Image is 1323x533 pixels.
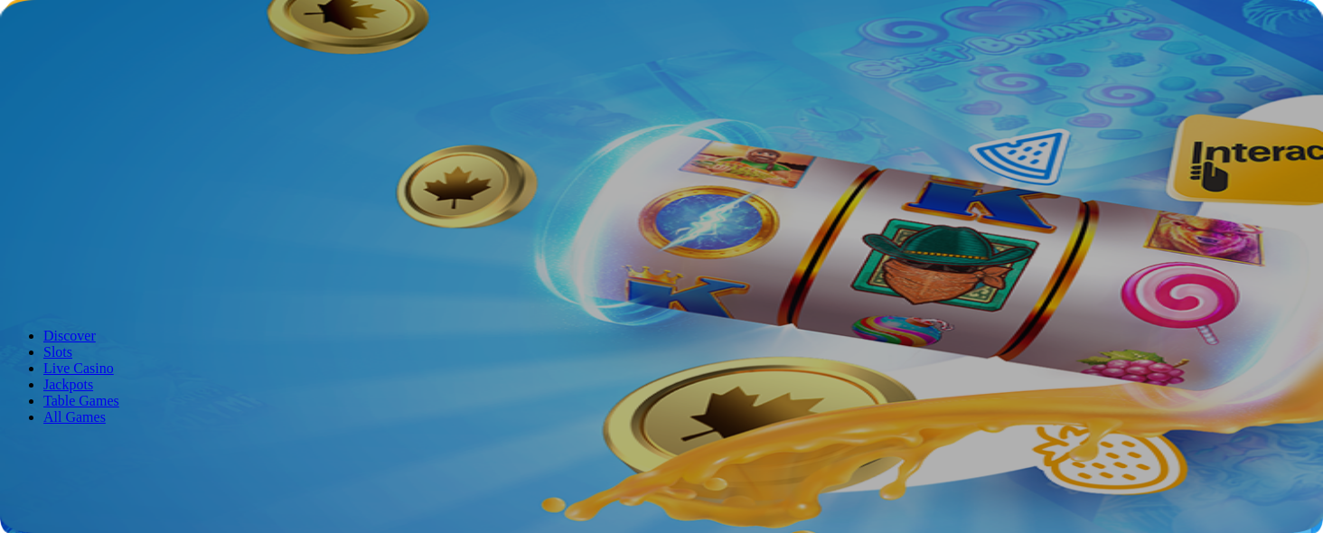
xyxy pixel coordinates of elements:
a: Table Games [43,393,119,408]
header: Lobby [7,297,1316,459]
a: All Games [43,409,106,425]
a: Live Casino [43,360,114,376]
nav: Lobby [7,297,1316,425]
a: Slots [43,344,72,360]
a: Jackpots [43,377,93,392]
a: Discover [43,328,96,343]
